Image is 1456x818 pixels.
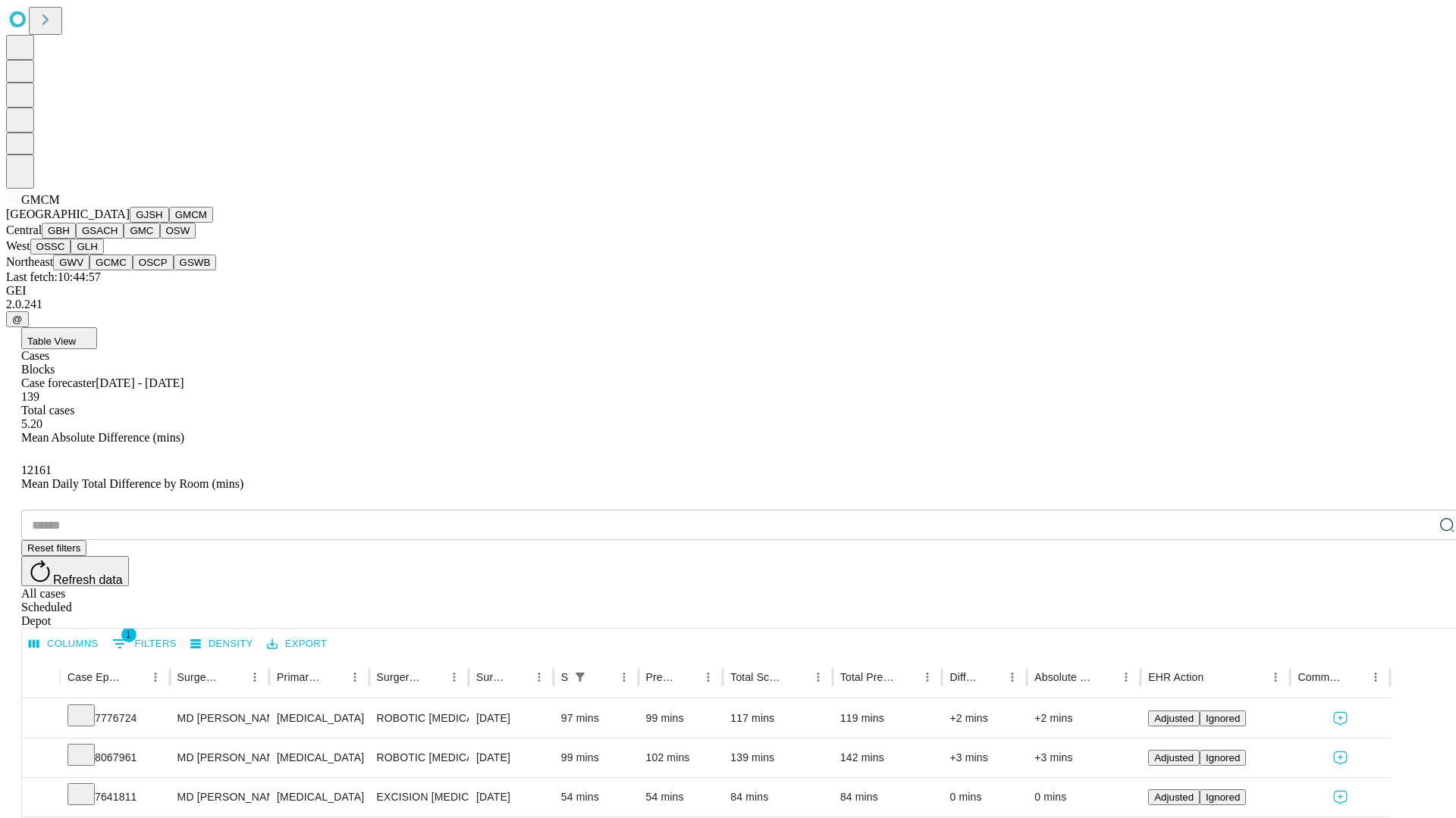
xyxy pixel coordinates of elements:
[840,778,935,816] div: 84 mins
[177,778,262,816] div: MD [PERSON_NAME] [PERSON_NAME] Md
[6,284,1450,298] div: GEI
[53,573,123,586] span: Refresh data
[42,223,76,239] button: GBH
[561,671,568,683] div: Scheduled In Room Duration
[1002,667,1023,688] button: Menu
[67,671,122,683] div: Case Epic Id
[529,667,550,688] button: Menu
[896,667,917,688] button: Sort
[169,207,213,223] button: GMCM
[130,207,169,223] button: GJSH
[377,738,461,777] div: ROBOTIC [MEDICAL_DATA]
[730,778,825,816] div: 84 mins
[96,376,184,389] span: [DATE] - [DATE]
[1206,791,1240,803] span: Ignored
[377,671,421,683] div: Surgery Name
[646,738,716,777] div: 102 mins
[730,738,825,777] div: 139 mins
[1116,667,1137,688] button: Menu
[124,223,159,239] button: GMC
[277,699,361,738] div: [MEDICAL_DATA]
[1148,671,1203,683] div: EHR Action
[1148,789,1200,805] button: Adjusted
[1200,750,1246,766] button: Ignored
[177,738,262,777] div: MD [PERSON_NAME] [PERSON_NAME] Md
[30,706,52,732] button: Expand
[145,667,166,688] button: Menu
[561,778,631,816] div: 54 mins
[1154,713,1194,724] span: Adjusted
[561,699,631,738] div: 97 mins
[223,667,244,688] button: Sort
[21,404,74,417] span: Total cases
[1148,750,1200,766] button: Adjusted
[6,311,29,327] button: @
[949,738,1019,777] div: +3 mins
[21,390,39,403] span: 139
[71,239,103,254] button: GLH
[244,667,265,688] button: Menu
[1265,667,1286,688] button: Menu
[277,778,361,816] div: [MEDICAL_DATA]
[840,699,935,738] div: 119 mins
[21,417,42,430] span: 5.20
[377,699,461,738] div: ROBOTIC [MEDICAL_DATA]
[133,254,174,270] button: OSCP
[949,671,979,683] div: Difference
[422,667,444,688] button: Sort
[1200,789,1246,805] button: Ignored
[21,327,97,349] button: Table View
[949,699,1019,738] div: +2 mins
[1200,710,1246,726] button: Ignored
[613,667,635,688] button: Menu
[277,738,361,777] div: [MEDICAL_DATA]
[21,431,184,444] span: Mean Absolute Difference (mins)
[6,208,130,220] span: [GEOGRAPHIC_DATA]
[344,667,366,688] button: Menu
[840,738,935,777] div: 142 mins
[121,627,136,642] span: 1
[1094,667,1116,688] button: Sort
[676,667,698,688] button: Sort
[1148,710,1200,726] button: Adjusted
[646,671,676,683] div: Predicted In Room Duration
[76,223,124,239] button: GSACH
[174,254,217,270] button: GSWB
[808,667,829,688] button: Menu
[1154,791,1194,803] span: Adjusted
[187,632,257,656] button: Density
[476,671,506,683] div: Surgery Date
[53,254,89,270] button: GWV
[25,632,102,656] button: Select columns
[21,556,129,586] button: Refresh data
[21,193,60,206] span: GMCM
[840,671,895,683] div: Total Predicted Duration
[1034,699,1133,738] div: +2 mins
[1034,778,1133,816] div: 0 mins
[6,255,53,268] span: Northeast
[476,778,546,816] div: [DATE]
[177,699,262,738] div: MD [PERSON_NAME] [PERSON_NAME] Md
[730,699,825,738] div: 117 mins
[263,632,331,656] button: Export
[646,699,716,738] div: 99 mins
[1205,667,1226,688] button: Sort
[124,667,145,688] button: Sort
[730,671,785,683] div: Total Scheduled Duration
[786,667,808,688] button: Sort
[698,667,719,688] button: Menu
[570,667,591,688] div: 1 active filter
[476,738,546,777] div: [DATE]
[323,667,344,688] button: Sort
[646,778,716,816] div: 54 mins
[6,270,101,283] span: Last fetch: 10:44:57
[160,223,196,239] button: OSW
[377,778,461,816] div: EXCISION [MEDICAL_DATA] LESION EXCEPT [MEDICAL_DATA] TRUNK ETC 2.1 TO 3.0CM
[27,336,76,347] span: Table View
[6,239,30,252] span: West
[21,540,86,556] button: Reset filters
[12,314,23,325] span: @
[981,667,1002,688] button: Sort
[30,745,52,772] button: Expand
[1344,667,1365,688] button: Sort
